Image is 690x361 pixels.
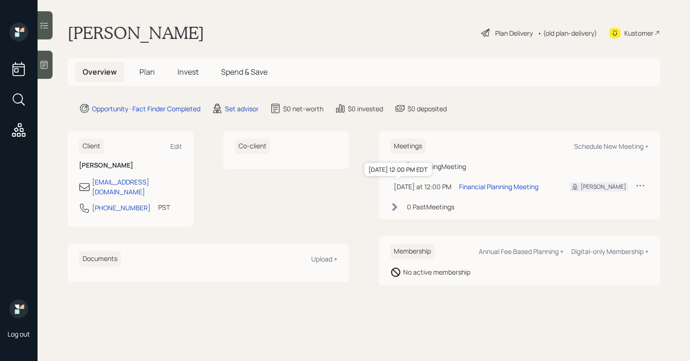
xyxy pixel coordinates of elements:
[394,182,452,192] div: [DATE] at 12:00 PM
[8,330,30,338] div: Log out
[459,182,538,192] div: Financial Planning Meeting
[311,254,337,263] div: Upload +
[390,244,435,259] h6: Membership
[495,28,533,38] div: Plan Delivery
[92,177,182,197] div: [EMAIL_ADDRESS][DOMAIN_NAME]
[479,247,564,256] div: Annual Fee Based Planning +
[170,142,182,151] div: Edit
[390,138,426,154] h6: Meetings
[537,28,597,38] div: • (old plan-delivery)
[407,202,454,212] div: 0 Past Meeting s
[403,267,470,277] div: No active membership
[225,104,259,114] div: Set advisor
[581,183,626,191] div: [PERSON_NAME]
[83,67,117,77] span: Overview
[407,104,447,114] div: $0 deposited
[92,203,151,213] div: [PHONE_NUMBER]
[79,161,182,169] h6: [PERSON_NAME]
[407,161,466,171] div: 1 Upcoming Meeting
[68,23,204,43] h1: [PERSON_NAME]
[571,247,649,256] div: Digital-only Membership +
[235,138,270,154] h6: Co-client
[9,300,28,318] img: retirable_logo.png
[574,142,649,151] div: Schedule New Meeting +
[139,67,155,77] span: Plan
[177,67,199,77] span: Invest
[79,138,104,154] h6: Client
[158,202,170,212] div: PST
[283,104,323,114] div: $0 net-worth
[79,251,121,267] h6: Documents
[92,104,200,114] div: Opportunity · Fact Finder Completed
[624,28,653,38] div: Kustomer
[348,104,383,114] div: $0 invested
[221,67,268,77] span: Spend & Save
